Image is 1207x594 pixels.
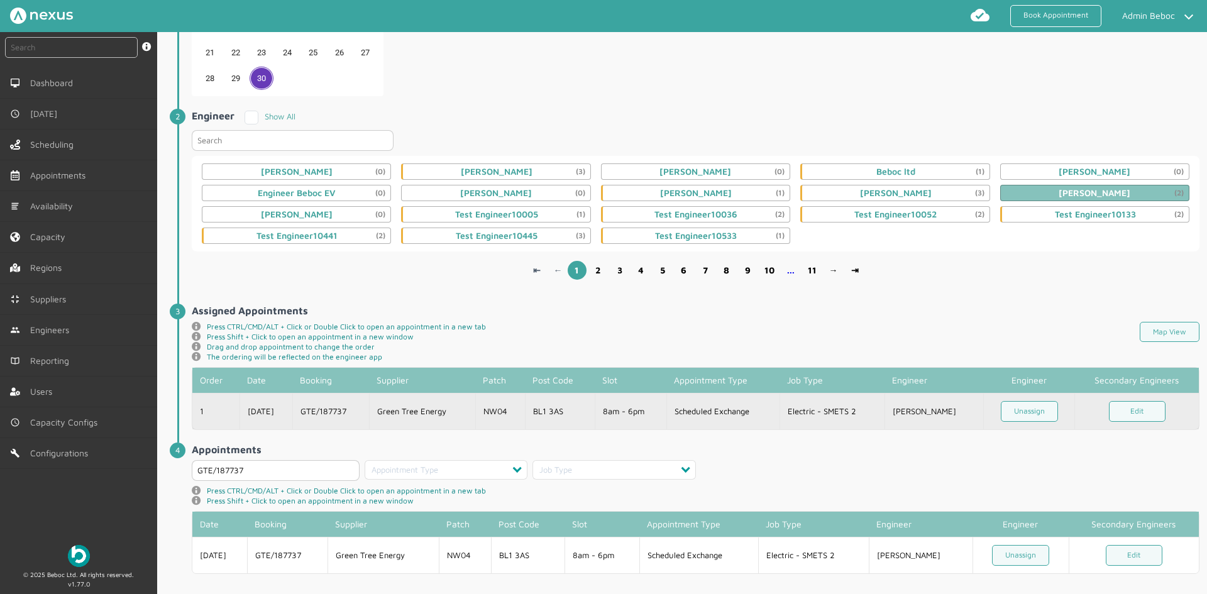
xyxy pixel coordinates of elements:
[1174,189,1189,197] small: (2)
[197,40,223,65] button: September 21, 2025
[666,368,780,393] th: Appointment Type
[653,261,672,280] a: 5
[328,41,351,64] span: 26
[660,188,732,198] div: jg@test.com
[10,109,20,119] img: md-time.svg
[10,78,20,88] img: md-desktop.svg
[30,294,71,304] span: Suppliers
[224,41,247,64] span: 22
[30,356,74,366] span: Reporting
[1140,326,1199,336] a: Map View
[975,210,989,219] small: (2)
[854,209,937,219] div: email10052@test.com
[30,78,78,88] span: Dashboard
[589,261,608,280] a: 2
[455,209,538,219] div: email10005@test.com
[30,140,79,150] span: Scheduling
[758,512,869,537] th: Job Type
[1055,209,1136,219] div: email10133@test.com
[10,356,20,366] img: md-book.svg
[30,417,102,427] span: Capacity Configs
[30,170,91,180] span: Appointments
[328,512,439,537] th: Supplier
[240,368,292,393] th: Date
[885,393,983,429] td: [PERSON_NAME]
[292,393,369,429] td: GTE/187737
[1001,401,1058,422] a: Unassign
[803,261,822,280] a: 11
[876,167,915,177] div: bebocltd@gmail.com
[261,167,333,177] div: adam.magnus@c.co.uk
[248,65,274,91] button: September 30, 2025
[527,261,546,280] a: ⇤
[666,393,780,429] td: Scheduled Exchange
[256,231,338,241] div: email10441@test.com
[576,231,590,240] small: (3)
[375,167,390,176] small: (0)
[197,65,223,91] button: September 28, 2025
[326,40,352,65] button: September 26, 2025
[10,417,20,427] img: md-time.svg
[198,67,221,90] span: 28
[780,368,885,393] th: Job Type
[223,40,248,65] button: September 22, 2025
[207,342,375,352] span: Drag and drop appointment to change the order
[1174,167,1189,176] small: (0)
[869,537,973,573] td: [PERSON_NAME]
[1074,368,1199,393] th: Secondary Engineers
[10,387,20,397] img: user-left-menu.svg
[376,231,390,240] small: (2)
[30,325,74,335] span: Engineers
[576,210,590,219] small: (1)
[258,188,336,198] div: engineer.task@gmail.com
[565,512,639,537] th: Slot
[68,545,90,567] img: Beboc Logo
[1106,545,1162,566] a: Edit
[369,393,475,429] td: Green Tree Energy
[30,448,93,458] span: Configurations
[353,41,377,64] span: 27
[247,512,328,537] th: Booking
[10,448,20,458] img: md-build.svg
[846,261,864,280] a: ⇥
[10,263,20,273] img: regions.left-menu.svg
[375,210,390,219] small: (0)
[192,512,247,537] th: Date
[261,209,333,219] div: sk@test.com
[456,231,537,241] div: email10445@test.com
[207,332,414,342] span: Press Shift + Click to open an appointment in a new window
[885,368,983,393] th: Engineer
[275,40,300,65] button: September 24, 2025
[192,305,1199,316] h2: Assigned Appointments ️️️
[632,261,651,280] a: 4
[10,325,20,335] img: md-people.svg
[973,512,1068,537] th: Engineer
[192,460,360,481] input: Search by: Ref, PostCode, MPAN, MPRN, Account, Customer
[369,368,475,393] th: Supplier
[576,167,590,176] small: (3)
[10,8,73,24] img: Nexus
[610,261,629,280] a: 3
[223,65,248,91] button: September 29, 2025
[1109,401,1166,422] a: Edit
[461,167,532,177] div: adnan.bashir@c.co.uk
[992,545,1049,566] a: Unassign
[774,167,790,176] small: (0)
[970,5,990,25] img: md-cloud-done.svg
[302,41,325,64] span: 25
[207,496,414,506] span: Press Shift + Click to open an appointment in a new window
[30,232,70,242] span: Capacity
[192,130,394,151] input: Search
[525,368,595,393] th: Post Code
[10,170,20,180] img: appointments-left-menu.svg
[983,368,1074,393] th: Engineer
[250,67,273,90] span: 30
[10,201,20,211] img: md-list.svg
[860,188,932,198] div: kevin.howell@c.co.uk
[739,261,758,280] a: 9
[375,189,390,197] small: (0)
[869,512,973,537] th: Engineer
[207,352,382,362] span: The ordering will be reflected on the engineer app
[654,209,737,219] div: email10036@test.com
[10,232,20,242] img: capacity-left-menu.svg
